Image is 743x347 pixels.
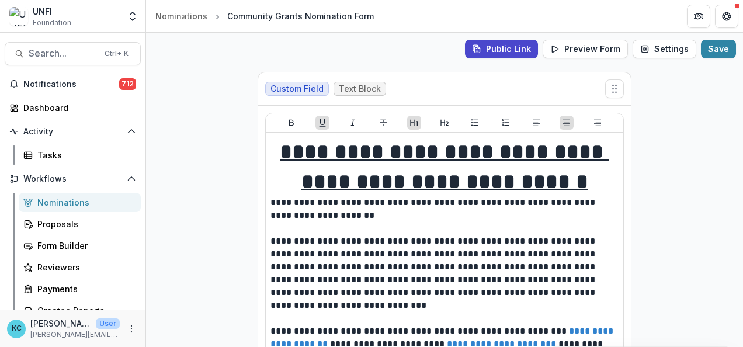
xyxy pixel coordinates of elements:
span: Search... [29,48,98,59]
div: Grantee Reports [37,304,131,317]
span: 712 [119,78,136,90]
a: Form Builder [19,236,141,255]
span: Workflows [23,174,122,184]
button: Bold [284,116,298,130]
div: Nominations [155,10,207,22]
button: Underline [315,116,329,130]
button: Search... [5,42,141,65]
button: More [124,322,138,336]
div: Nominations [37,196,131,209]
button: Italicize [346,116,360,130]
button: Align Right [591,116,605,130]
button: Open Activity [5,122,141,141]
button: Heading 1 [407,116,421,130]
div: Dashboard [23,102,131,114]
button: Settings [633,40,696,58]
nav: breadcrumb [151,8,379,25]
span: Activity [23,127,122,137]
button: Align Left [529,116,543,130]
div: UNFI [33,5,71,18]
p: User [96,318,120,329]
span: Text Block [339,84,381,94]
span: Custom Field [270,84,324,94]
button: Open Workflows [5,169,141,188]
a: Payments [19,279,141,299]
button: Notifications712 [5,75,141,93]
a: Grantee Reports [19,301,141,320]
a: Tasks [19,145,141,165]
div: Proposals [37,218,131,230]
button: Get Help [715,5,738,28]
img: UNFI [9,7,28,26]
button: Move field [605,79,624,98]
div: Reviewers [37,261,131,273]
button: Save [701,40,736,58]
span: Foundation [33,18,71,28]
a: Nominations [19,193,141,212]
div: Payments [37,283,131,295]
a: Nominations [151,8,212,25]
div: Community Grants Nomination Form [227,10,374,22]
a: Proposals [19,214,141,234]
button: Align Center [560,116,574,130]
button: Preview Form [543,40,628,58]
a: Reviewers [19,258,141,277]
button: Partners [687,5,710,28]
button: Bullet List [468,116,482,130]
div: Kristine Creveling [12,325,22,332]
button: Heading 2 [438,116,452,130]
button: Copy Link [465,40,538,58]
p: [PERSON_NAME][EMAIL_ADDRESS][PERSON_NAME][DOMAIN_NAME] [30,329,120,340]
div: Ctrl + K [102,47,131,60]
a: Dashboard [5,98,141,117]
p: [PERSON_NAME] [30,317,91,329]
button: Open entity switcher [124,5,141,28]
div: Form Builder [37,240,131,252]
button: Ordered List [499,116,513,130]
div: Tasks [37,149,131,161]
span: Notifications [23,79,119,89]
button: Strike [376,116,390,130]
